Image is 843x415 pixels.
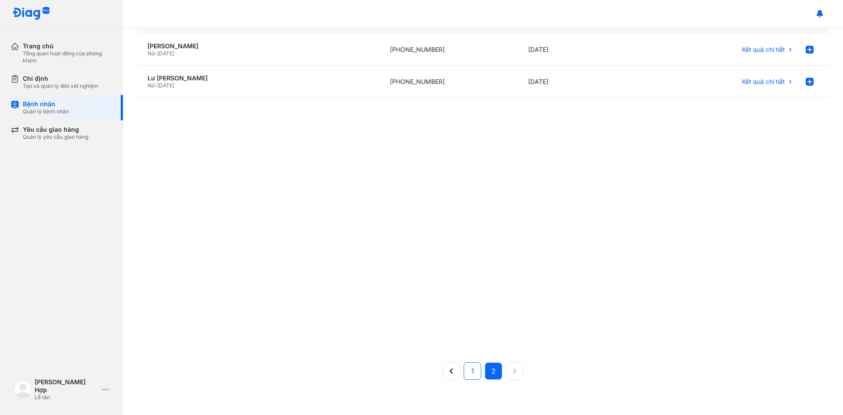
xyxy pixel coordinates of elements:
[12,7,50,21] img: logo
[155,50,157,57] span: -
[155,82,157,89] span: -
[35,378,98,394] div: [PERSON_NAME] Hợp
[148,74,369,82] div: Lư [PERSON_NAME]
[148,50,155,57] span: Nữ
[14,381,32,398] img: logo
[485,362,502,380] button: 2
[148,82,155,89] span: Nữ
[157,50,174,57] span: [DATE]
[23,134,88,141] div: Quản lý yêu cầu giao hàng
[742,46,785,54] span: Kết quả chi tiết
[471,366,474,376] span: 1
[379,66,518,98] div: [PHONE_NUMBER]
[23,50,112,64] div: Tổng quan hoạt động của phòng khám
[23,83,98,90] div: Tạo và quản lý đơn xét nghiệm
[23,100,69,108] div: Bệnh nhân
[491,366,496,376] span: 2
[23,42,112,50] div: Trang chủ
[23,126,88,134] div: Yêu cầu giao hàng
[518,34,656,66] div: [DATE]
[518,66,656,98] div: [DATE]
[464,362,481,380] button: 1
[23,108,69,115] div: Quản lý bệnh nhân
[379,34,518,66] div: [PHONE_NUMBER]
[35,394,98,401] div: Lễ tân
[742,78,785,86] span: Kết quả chi tiết
[157,82,174,89] span: [DATE]
[23,75,98,83] div: Chỉ định
[148,42,369,50] div: [PERSON_NAME]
